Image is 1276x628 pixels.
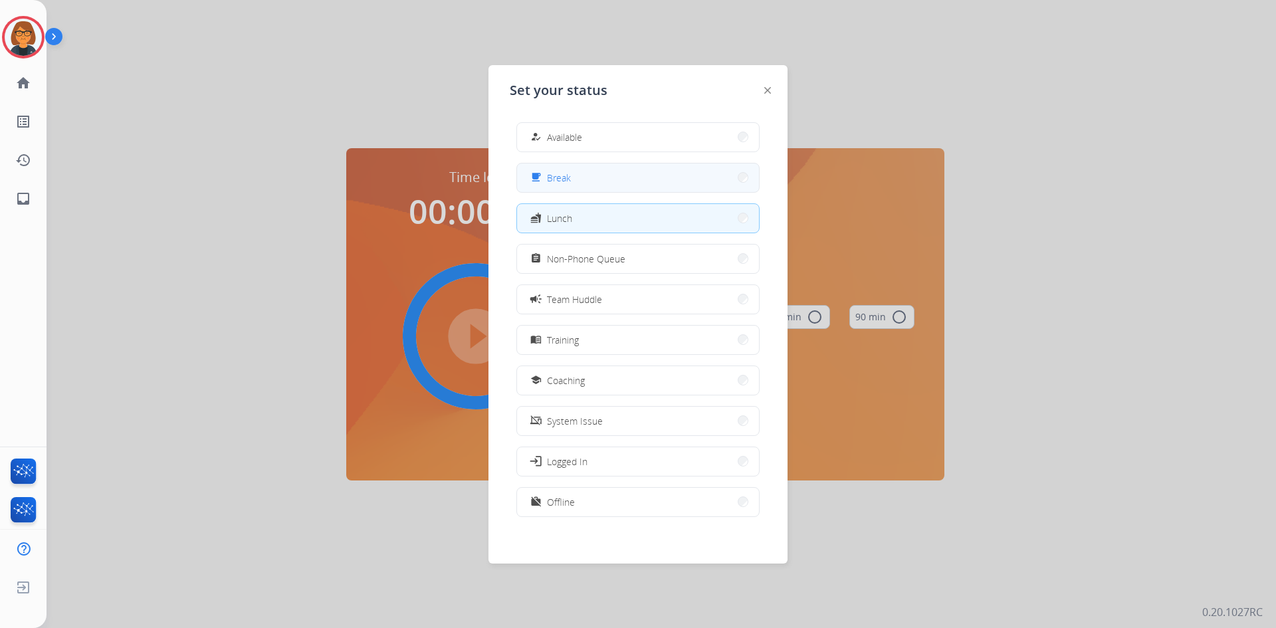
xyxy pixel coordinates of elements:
[530,213,542,224] mat-icon: fastfood
[547,171,571,185] span: Break
[530,375,542,386] mat-icon: school
[530,334,542,346] mat-icon: menu_book
[15,75,31,91] mat-icon: home
[764,87,771,94] img: close-button
[517,245,759,273] button: Non-Phone Queue
[517,163,759,192] button: Break
[15,152,31,168] mat-icon: history
[517,488,759,516] button: Offline
[517,407,759,435] button: System Issue
[1202,604,1263,620] p: 0.20.1027RC
[530,132,542,143] mat-icon: how_to_reg
[517,366,759,395] button: Coaching
[530,253,542,264] mat-icon: assignment
[5,19,42,56] img: avatar
[547,495,575,509] span: Offline
[530,415,542,427] mat-icon: phonelink_off
[517,447,759,476] button: Logged In
[517,204,759,233] button: Lunch
[547,252,625,266] span: Non-Phone Queue
[529,292,542,306] mat-icon: campaign
[547,455,587,469] span: Logged In
[15,114,31,130] mat-icon: list_alt
[547,373,585,387] span: Coaching
[530,172,542,183] mat-icon: free_breakfast
[517,123,759,152] button: Available
[529,455,542,468] mat-icon: login
[517,285,759,314] button: Team Huddle
[510,81,607,100] span: Set your status
[547,211,572,225] span: Lunch
[547,130,582,144] span: Available
[15,191,31,207] mat-icon: inbox
[517,326,759,354] button: Training
[547,333,579,347] span: Training
[547,292,602,306] span: Team Huddle
[547,414,603,428] span: System Issue
[530,496,542,508] mat-icon: work_off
